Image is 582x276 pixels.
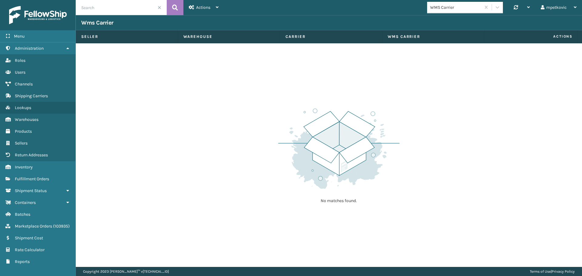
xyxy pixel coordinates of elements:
label: WMS Carrier [388,34,479,39]
span: Products [15,129,32,134]
span: Users [15,70,25,75]
span: Sellers [15,141,28,146]
span: Shipment Cost [15,235,43,241]
div: WMS Carrier [430,4,481,11]
span: Batches [15,212,30,217]
a: Privacy Policy [552,269,575,274]
span: Rate Calculator [15,247,45,252]
label: Seller [81,34,172,39]
span: Reports [15,259,30,264]
label: Carrier [286,34,376,39]
a: Terms of Use [530,269,551,274]
span: Menu [14,34,25,39]
span: Shipment Status [15,188,47,193]
p: Copyright 2023 [PERSON_NAME]™ v [TECHNICAL_ID] [83,267,169,276]
span: Inventory [15,165,33,170]
span: Roles [15,58,25,63]
span: Actions [486,32,576,42]
h2: Wms Carrier [81,19,113,26]
span: Channels [15,81,33,87]
img: logo [9,6,67,24]
div: | [530,267,575,276]
span: Containers [15,200,36,205]
span: Return Addresses [15,152,48,158]
label: Warehouse [183,34,274,39]
span: Fulfillment Orders [15,176,49,181]
span: Shipping Carriers [15,93,48,98]
span: Administration [15,46,44,51]
span: ( 103935 ) [53,224,70,229]
span: Actions [196,5,210,10]
span: Lookups [15,105,31,110]
span: Marketplace Orders [15,224,52,229]
span: Warehouses [15,117,38,122]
